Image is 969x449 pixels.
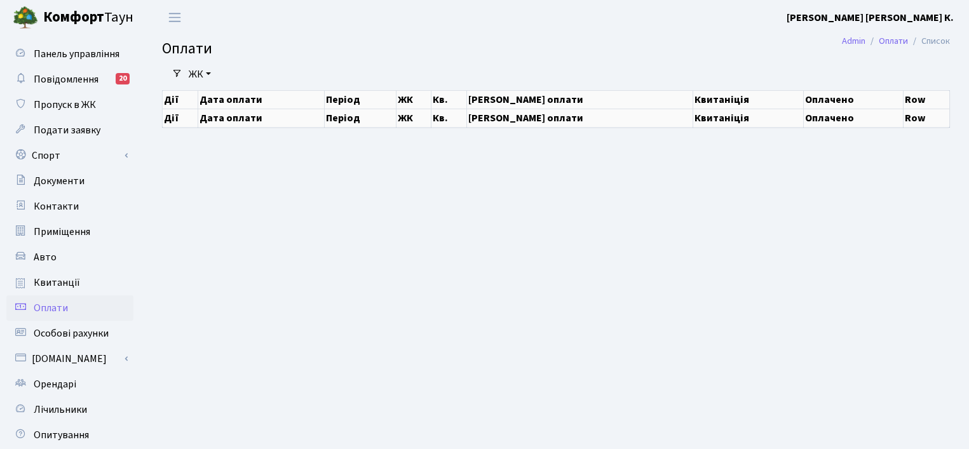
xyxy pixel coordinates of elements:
a: Документи [6,168,133,194]
nav: breadcrumb [823,28,969,55]
th: Дії [163,90,198,109]
b: [PERSON_NAME] [PERSON_NAME] К. [787,11,954,25]
a: Повідомлення20 [6,67,133,92]
button: Переключити навігацію [159,7,191,28]
a: Опитування [6,422,133,448]
a: Оплати [879,34,908,48]
a: Оплати [6,295,133,321]
th: Кв. [431,109,467,127]
span: Лічильники [34,403,87,417]
li: Список [908,34,950,48]
span: Квитанції [34,276,80,290]
th: [PERSON_NAME] оплати [466,90,693,109]
span: Оплати [34,301,68,315]
a: Пропуск в ЖК [6,92,133,117]
th: Row [904,109,950,127]
th: Період [324,109,396,127]
span: Панель управління [34,47,119,61]
th: [PERSON_NAME] оплати [466,109,693,127]
th: Дата оплати [198,90,324,109]
th: Оплачено [804,90,904,109]
span: Приміщення [34,225,90,239]
span: Повідомлення [34,72,98,86]
th: Дії [163,109,198,127]
b: Комфорт [43,7,104,27]
a: [DOMAIN_NAME] [6,346,133,372]
a: [PERSON_NAME] [PERSON_NAME] К. [787,10,954,25]
th: Квитаніція [693,109,803,127]
span: Документи [34,174,85,188]
th: Оплачено [804,109,904,127]
th: ЖК [396,90,431,109]
a: Спорт [6,143,133,168]
a: Панель управління [6,41,133,67]
th: ЖК [396,109,431,127]
span: Оплати [162,37,212,60]
span: Подати заявку [34,123,100,137]
span: Авто [34,250,57,264]
a: Орендарі [6,372,133,397]
a: Особові рахунки [6,321,133,346]
a: Квитанції [6,270,133,295]
a: Лічильники [6,397,133,422]
span: Орендарі [34,377,76,391]
th: Дата оплати [198,109,324,127]
a: Контакти [6,194,133,219]
span: Опитування [34,428,89,442]
a: Приміщення [6,219,133,245]
span: Особові рахунки [34,326,109,340]
img: logo.png [13,5,38,30]
a: Авто [6,245,133,270]
th: Квитаніція [693,90,803,109]
span: Контакти [34,199,79,213]
span: Пропуск в ЖК [34,98,96,112]
th: Row [904,90,950,109]
a: Admin [842,34,865,48]
a: Подати заявку [6,117,133,143]
th: Кв. [431,90,467,109]
span: Таун [43,7,133,29]
a: ЖК [184,64,216,85]
th: Період [324,90,396,109]
div: 20 [116,73,130,84]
